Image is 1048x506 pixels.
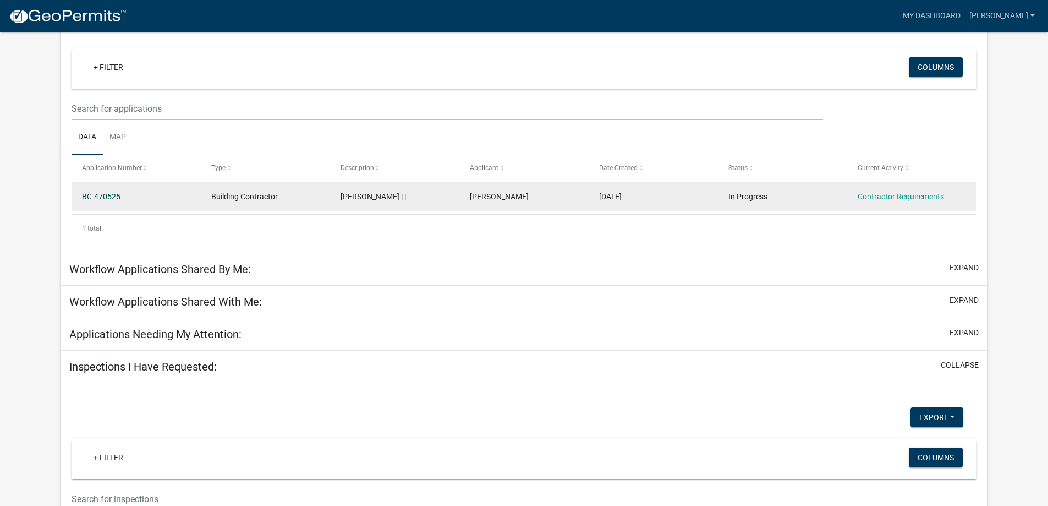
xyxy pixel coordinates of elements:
h5: Inspections I Have Requested: [69,360,217,373]
button: expand [950,295,979,306]
button: Columns [909,57,963,77]
span: Erik Johnsen | | [341,192,406,201]
span: Status [728,164,748,172]
div: 1 total [72,215,976,242]
div: collapse [61,29,987,253]
a: Contractor Requirements [858,192,944,201]
a: + Filter [85,57,132,77]
span: Erik [470,192,529,201]
a: Data [72,120,103,155]
h5: Workflow Applications Shared With Me: [69,295,262,308]
a: BC-470525 [82,192,120,201]
datatable-header-cell: Type [201,155,330,181]
span: Current Activity [858,164,903,172]
span: Application Number [82,164,142,172]
a: Map [103,120,133,155]
datatable-header-cell: Applicant [459,155,589,181]
span: Type [211,164,226,172]
button: Columns [909,448,963,467]
datatable-header-cell: Description [330,155,459,181]
datatable-header-cell: Application Number [72,155,201,181]
span: Applicant [470,164,498,172]
button: expand [950,327,979,339]
button: collapse [941,360,979,371]
datatable-header-cell: Date Created [589,155,718,181]
a: + Filter [85,448,132,467]
span: Description [341,164,374,172]
span: Building Contractor [211,192,278,201]
button: expand [950,262,979,274]
span: Date Created [599,164,638,172]
h5: Workflow Applications Shared By Me: [69,263,251,276]
datatable-header-cell: Current Activity [847,155,976,181]
h5: Applications Needing My Attention: [69,328,242,341]
span: 08/28/2025 [599,192,622,201]
span: In Progress [728,192,767,201]
button: Export [910,407,963,427]
input: Search for applications [72,97,822,120]
a: My Dashboard [898,6,965,26]
datatable-header-cell: Status [717,155,847,181]
a: [PERSON_NAME] [965,6,1039,26]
